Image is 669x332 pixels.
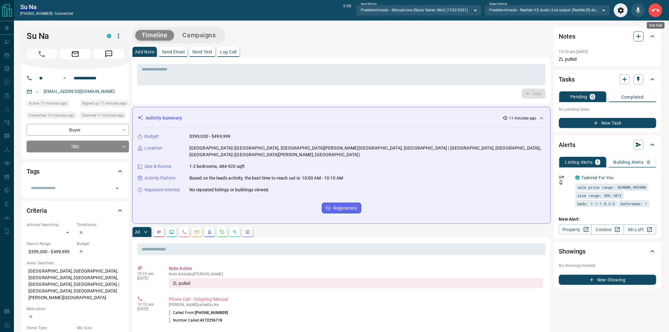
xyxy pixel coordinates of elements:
span: Message [94,49,124,59]
p: 0 [591,95,594,99]
p: 1 [597,160,599,164]
p: Phone Call - Outgoing Manual [169,296,543,303]
p: 10:10 am [137,272,159,276]
div: Audio Settings [614,3,628,17]
p: Add Note [135,50,154,54]
h1: Su Na [27,31,97,41]
p: [DATE] [137,307,159,311]
p: $399,000 - $499,999 [189,133,231,140]
p: Min Size: [77,325,124,331]
div: Predeterminado - Microphone (Razer Seiren Mini) (1532:0531) [356,5,482,15]
svg: Lead Browsing Activity [169,230,174,235]
p: 1-2 bedrooms, 484-920 sqft [189,163,245,170]
span: bathrooms: 1 [621,200,648,207]
p: 0:08 [344,3,351,17]
p: Motivation: [27,306,124,312]
div: condos.ca [575,175,580,180]
label: Output Device [489,2,507,6]
div: End Call [647,22,665,29]
p: Home Type: [27,325,74,331]
div: Buyer [27,124,129,136]
p: Budget: [77,241,124,247]
svg: Notes [157,230,162,235]
h2: Notes [559,31,575,41]
a: Su Na [20,3,73,11]
p: Timeframe: [77,222,124,228]
p: Building Alerts [614,160,644,164]
div: TBD [27,141,129,152]
p: [PHONE_NUMBER] - [20,11,73,16]
button: Timeline [135,30,174,40]
div: Mon Oct 13 2025 [80,112,129,121]
p: 11 minutes ago [509,115,537,121]
span: Call [27,49,57,59]
div: Notes [559,29,656,44]
span: Signed up 17 minutes ago [82,100,127,107]
svg: Calls [182,230,187,235]
button: New Showing [559,275,656,285]
button: Open [61,74,68,82]
p: Pending [570,95,587,99]
div: condos.ca [107,34,111,38]
a: Property [559,224,592,235]
p: Location [144,145,162,151]
p: 10:10 am [DATE] [559,50,588,54]
p: Number Called: [169,317,223,323]
p: Log Call [220,50,237,54]
p: [PERSON_NAME] called Su Na [169,303,543,307]
p: Size & Rooms [144,163,172,170]
p: Repeated Interest [144,187,180,193]
svg: Email Valid [35,89,39,94]
p: No showings booked [559,263,656,268]
p: Budget [144,133,159,140]
p: Note Added by [PERSON_NAME] [169,272,543,276]
span: size range: 436,1012 [578,192,622,199]
span: sale price range: 369000,493900 [578,184,646,190]
p: Areas Searched: [27,260,124,266]
a: Tailored For You [582,175,614,180]
p: Search Range: [27,241,74,247]
p: Activity Summary [146,115,182,121]
p: New Alert: [559,216,656,223]
p: Off [559,175,572,180]
svg: Requests [220,230,225,235]
h2: Tags [27,166,40,176]
div: Tasks [559,72,656,87]
p: Actively Searching: [27,222,74,228]
button: Open [113,184,122,193]
p: $399,000 - $499,999 [27,247,74,257]
span: Contacted 10 minutes ago [29,112,74,119]
svg: Listing Alerts [207,230,212,235]
svg: Agent Actions [245,230,250,235]
span: Active 17 minutes ago [29,100,67,107]
button: New Task [559,118,656,128]
p: Listing Alerts [565,160,593,164]
p: Send Text [192,50,212,54]
p: [GEOGRAPHIC_DATA], [GEOGRAPHIC_DATA], [GEOGRAPHIC_DATA], [GEOGRAPHIC_DATA], [GEOGRAPHIC_DATA], [G... [27,266,124,303]
span: Claimed 11 minutes ago [82,112,124,119]
div: Mon Oct 13 2025 [80,100,129,109]
p: Called From: [169,310,228,316]
div: Mon Oct 13 2025 [27,112,77,121]
span: connected [54,11,73,16]
div: Tags [27,164,124,179]
button: Campaigns [176,30,222,40]
div: Predeterminado - Realtek HD Audio 2nd output (Realtek(R) Audio) [485,5,610,15]
h2: Showings [559,246,586,256]
div: Mon Oct 13 2025 [27,100,77,109]
p: No pending tasks [559,105,656,114]
p: [GEOGRAPHIC_DATA] ([GEOGRAPHIC_DATA], [GEOGRAPHIC_DATA][PERSON_NAME][GEOGRAPHIC_DATA], [GEOGRAPHI... [189,145,545,158]
div: Showings [559,244,656,259]
p: No repeated listings or buildings viewed. [189,187,269,193]
button: Regenerate [322,203,361,213]
label: Input Device [361,2,377,6]
span: Email [60,49,90,59]
svg: Opportunities [232,230,237,235]
a: Mr.Loft [624,224,656,235]
p: Based on the lead's activity, the best time to reach out is: 10:00 AM - 10:10 AM [189,175,343,181]
p: 10:10 am [137,302,159,307]
div: Mute [631,3,645,17]
p: [DATE] [137,276,159,280]
p: ZL pulled [559,56,656,63]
